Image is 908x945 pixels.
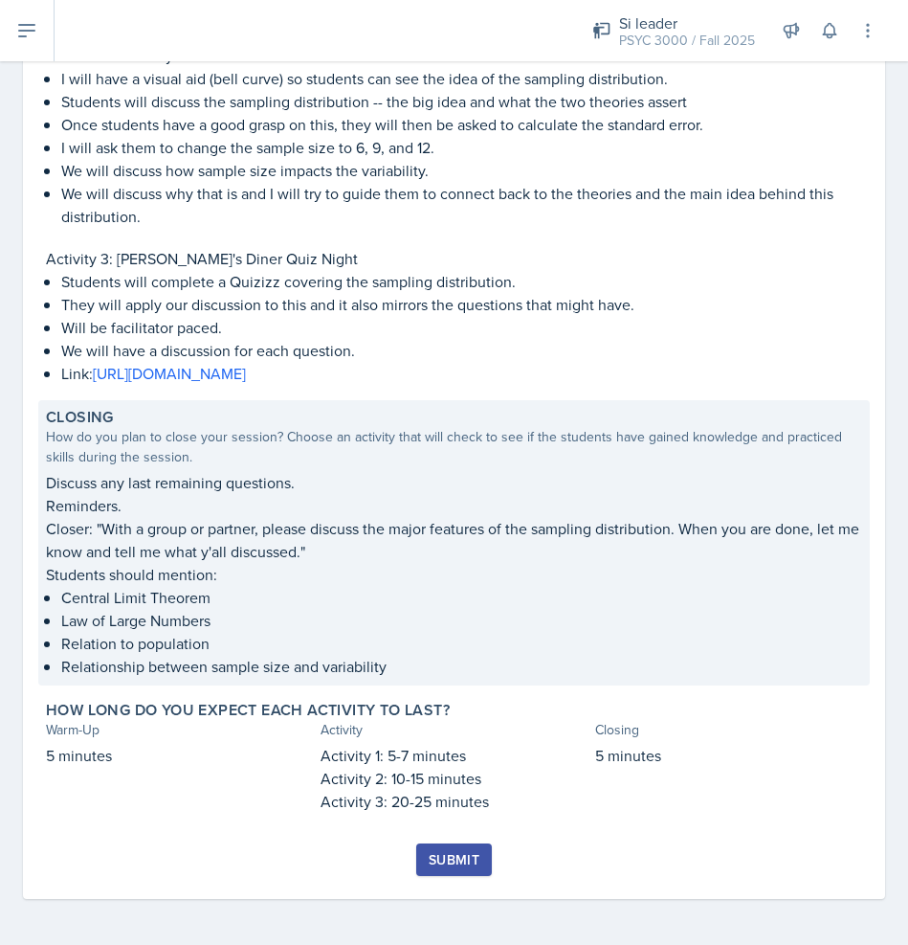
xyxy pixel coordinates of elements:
[61,136,862,159] p: I will ask them to change the sample size to 6, 9, and 12.
[46,563,862,586] p: Students should mention:
[61,270,862,293] p: Students will complete a Quizizz covering the sampling distribution.
[321,767,587,790] p: Activity 2: 10-15 minutes
[429,852,479,867] div: Submit
[61,159,862,182] p: We will discuss how sample size impacts the variability.
[61,339,862,362] p: We will have a discussion for each question.
[61,609,862,632] p: Law of Large Numbers
[61,293,862,316] p: They will apply our discussion to this and it also mirrors the questions that might have.
[595,744,862,767] p: 5 minutes
[61,632,862,655] p: Relation to population
[619,31,755,51] div: PSYC 3000 / Fall 2025
[61,113,862,136] p: Once students have a good grasp on this, they will then be asked to calculate the standard error.
[321,790,587,813] p: Activity 3: 20-25 minutes
[61,362,862,385] p: Link:
[93,363,246,384] a: [URL][DOMAIN_NAME]
[46,427,862,467] div: How do you plan to close your session? Choose an activity that will check to see if the students ...
[61,655,862,678] p: Relationship between sample size and variability
[46,517,862,563] p: Closer: "With a group or partner, please discuss the major features of the sampling distribution....
[619,11,755,34] div: Si leader
[46,701,450,720] label: How long do you expect each activity to last?
[61,316,862,339] p: Will be facilitator paced.
[416,844,492,876] button: Submit
[46,247,862,270] p: Activity 3: [PERSON_NAME]'s Diner Quiz Night
[595,720,862,740] div: Closing
[46,494,862,517] p: Reminders.
[321,744,587,767] p: Activity 1: 5-7 minutes
[61,90,862,113] p: Students will discuss the sampling distribution -- the big idea and what the two theories assert
[46,408,114,427] label: Closing
[46,471,862,494] p: Discuss any last remaining questions.
[61,67,862,90] p: I will have a visual aid (bell curve) so students can see the idea of the sampling distribution.
[321,720,587,740] div: Activity
[46,720,313,740] div: Warm-Up
[61,586,862,609] p: Central Limit Theorem
[61,182,862,228] p: We will discuss why that is and I will try to guide them to connect back to the theories and the ...
[46,744,313,767] p: 5 minutes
